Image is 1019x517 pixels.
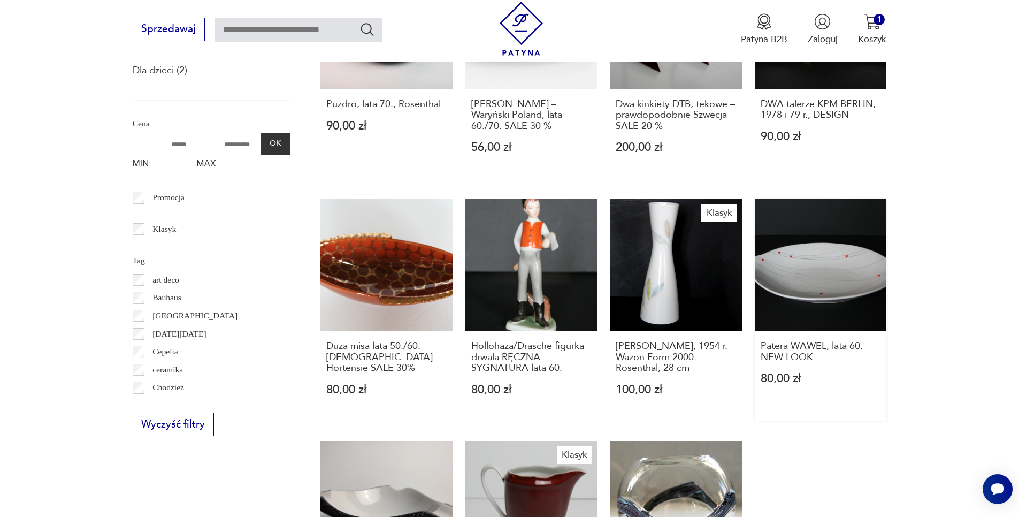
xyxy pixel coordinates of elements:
p: Cepelia [152,345,178,359]
img: Ikonka użytkownika [814,13,831,30]
p: Klasyk [152,222,176,236]
h3: Duża misa lata 50./60. [DEMOGRAPHIC_DATA] – Hortensie SALE 30% [326,341,447,374]
a: KlasykRaymond Loewy, 1954 r. Wazon Form 2000 Rosenthal, 28 cm[PERSON_NAME], 1954 r. Wazon Form 20... [610,199,742,421]
button: Zaloguj [808,13,838,45]
p: Chodzież [152,381,184,394]
a: Sprzedawaj [133,26,205,34]
img: Patyna - sklep z meblami i dekoracjami vintage [494,2,548,56]
img: Ikona koszyka [864,13,880,30]
h3: DWA talerze KPM BERLIN, 1978 i 79 r., DESIGN [761,99,881,121]
label: MIN [133,155,191,176]
p: 100,00 zł [616,384,736,396]
button: 1Koszyk [858,13,886,45]
button: Wyczyść filtry [133,413,214,436]
p: 200,00 zł [616,142,736,153]
p: 80,00 zł [471,384,592,396]
a: Duża misa lata 50./60. Niemcy – Hortensie SALE 30%Duża misa lata 50./60. [DEMOGRAPHIC_DATA] – Hor... [320,199,453,421]
button: Sprzedawaj [133,18,205,41]
h3: Dwa kinkiety DTB, tekowe – prawdopodobnie Szwecja SALE 20 % [616,99,736,132]
a: Dla dzieci (2) [133,62,187,80]
p: Bauhaus [152,291,181,305]
h3: Patera WAWEL, lata 60. NEW LOOK [761,341,881,363]
a: Ikona medaluPatyna B2B [741,13,787,45]
p: ceramika [152,363,183,377]
h3: Puzdro, lata 70., Rosenthal [326,99,447,110]
p: Promocja [152,191,185,204]
p: 56,00 zł [471,142,592,153]
p: 80,00 zł [761,373,881,384]
p: Zaloguj [808,33,838,45]
iframe: Smartsupp widget button [983,474,1013,504]
a: Hollohaza/Drasche figurka drwala RĘCZNA SYGNATURA lata 60.Hollohaza/Drasche figurka drwala RĘCZNA... [465,199,597,421]
img: Ikona medalu [756,13,772,30]
button: OK [261,133,289,155]
h3: Hollohaza/Drasche figurka drwala RĘCZNA SYGNATURA lata 60. [471,341,592,374]
div: 1 [874,14,885,25]
p: 90,00 zł [761,131,881,142]
p: Tag [133,254,290,268]
p: 90,00 zł [326,120,447,132]
button: Patyna B2B [741,13,787,45]
p: Koszyk [858,33,886,45]
p: Cena [133,117,290,131]
p: 80,00 zł [326,384,447,396]
button: Szukaj [359,21,375,37]
p: Patyna B2B [741,33,787,45]
h3: [PERSON_NAME], 1954 r. Wazon Form 2000 Rosenthal, 28 cm [616,341,736,374]
p: [DATE][DATE] [152,327,206,341]
h3: [PERSON_NAME] – Waryński Poland, lata 60./70. SALE 30 % [471,99,592,132]
label: MAX [197,155,256,176]
p: art deco [152,273,179,287]
p: Ćmielów [152,399,183,413]
a: Patera WAWEL, lata 60. NEW LOOKPatera WAWEL, lata 60. NEW LOOK80,00 zł [755,199,887,421]
p: [GEOGRAPHIC_DATA] [152,309,237,323]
